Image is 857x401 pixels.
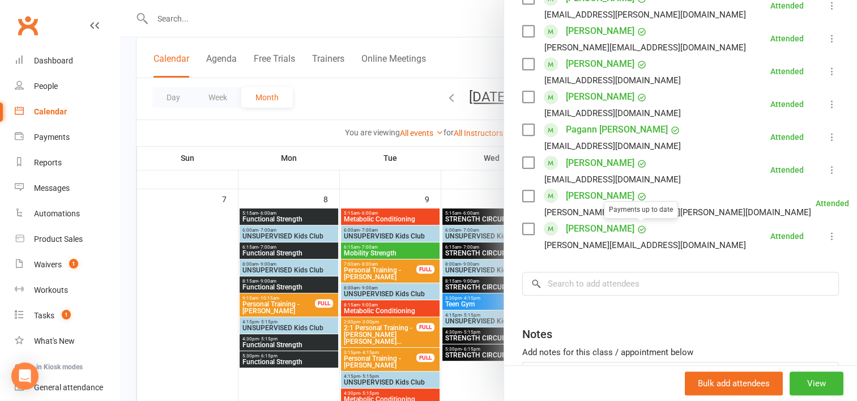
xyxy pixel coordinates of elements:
a: General attendance kiosk mode [15,375,120,400]
div: Dashboard [34,56,73,65]
div: [PERSON_NAME][EMAIL_ADDRESS][DOMAIN_NAME] [544,238,746,253]
div: [EMAIL_ADDRESS][PERSON_NAME][DOMAIN_NAME] [544,7,746,22]
a: [PERSON_NAME] [566,154,634,172]
div: Attended [770,100,804,108]
a: Waivers 1 [15,252,120,278]
a: [PERSON_NAME] [566,55,634,73]
a: Clubworx [14,11,42,40]
span: 1 [62,310,71,319]
div: Attended [770,133,804,141]
a: Tasks 1 [15,303,120,329]
button: Bulk add attendees [685,372,783,395]
a: [PERSON_NAME] [566,88,634,106]
div: [PERSON_NAME][EMAIL_ADDRESS][DOMAIN_NAME] [544,40,746,55]
div: Calendar [34,107,67,116]
a: [PERSON_NAME] [566,187,634,205]
div: [EMAIL_ADDRESS][DOMAIN_NAME] [544,73,681,88]
div: [EMAIL_ADDRESS][DOMAIN_NAME] [544,106,681,121]
div: Attended [770,232,804,240]
a: [PERSON_NAME] [566,22,634,40]
a: Dashboard [15,48,120,74]
a: Workouts [15,278,120,303]
div: Attended [770,2,804,10]
a: Calendar [15,99,120,125]
input: Search to add attendees [522,272,839,296]
div: [EMAIL_ADDRESS][DOMAIN_NAME] [544,172,681,187]
a: [PERSON_NAME] [566,220,634,238]
div: General attendance [34,383,103,392]
div: Attended [816,199,849,207]
div: Attended [770,67,804,75]
div: Payments [34,133,70,142]
a: Payments [15,125,120,150]
div: Automations [34,209,80,218]
div: Workouts [34,285,68,295]
div: Attended [770,166,804,174]
button: View [790,372,843,395]
div: Waivers [34,260,62,269]
div: Notes [522,326,552,342]
div: Open Intercom Messenger [11,362,39,390]
div: Payments up to date [604,201,678,219]
div: Attended [770,35,804,42]
span: 1 [69,259,78,268]
div: Product Sales [34,234,83,244]
a: People [15,74,120,99]
div: [EMAIL_ADDRESS][DOMAIN_NAME] [544,139,681,153]
a: What's New [15,329,120,354]
div: Messages [34,184,70,193]
a: Pagann [PERSON_NAME] [566,121,668,139]
a: Product Sales [15,227,120,252]
div: People [34,82,58,91]
div: Reports [34,158,62,167]
div: [PERSON_NAME][EMAIL_ADDRESS][PERSON_NAME][DOMAIN_NAME] [544,205,811,220]
div: Add notes for this class / appointment below [522,345,839,359]
div: Tasks [34,311,54,320]
div: What's New [34,336,75,345]
a: Automations [15,201,120,227]
a: Messages [15,176,120,201]
a: Reports [15,150,120,176]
